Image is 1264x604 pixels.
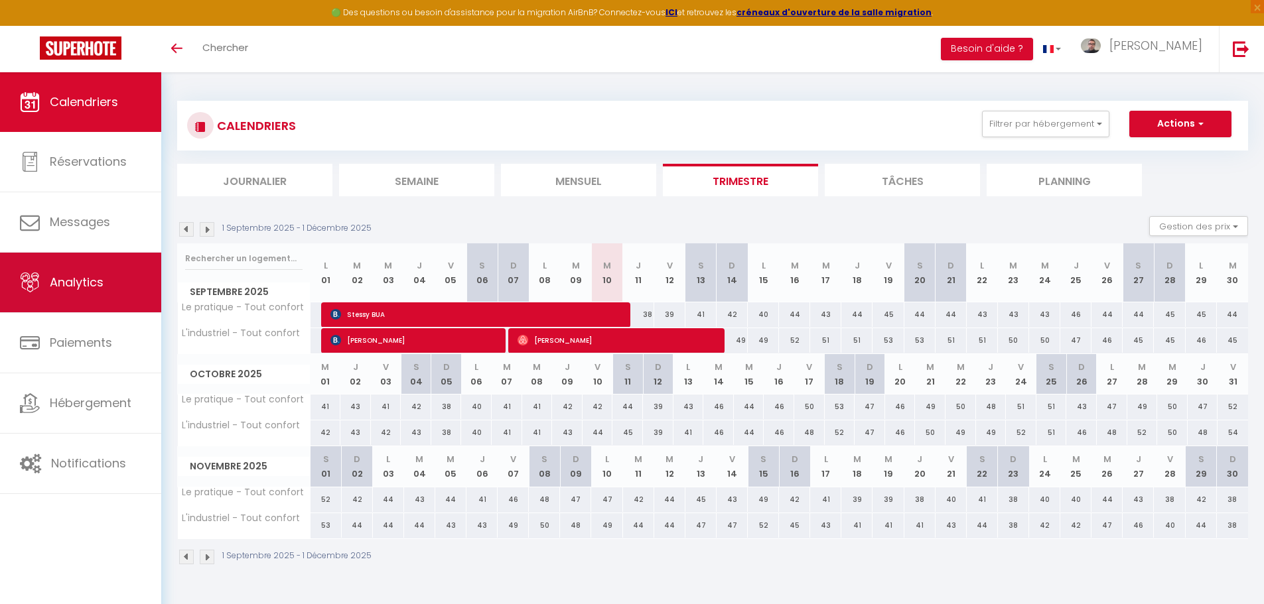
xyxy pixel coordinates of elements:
th: 15 [734,354,764,394]
abbr: V [1230,361,1236,373]
div: 41 [522,420,553,445]
abbr: S [1048,361,1054,373]
div: 42 [552,394,583,419]
abbr: L [386,453,390,465]
abbr: S [541,453,547,465]
a: créneaux d'ouverture de la salle migration [737,7,932,18]
abbr: D [354,453,360,465]
span: Paiements [50,334,112,351]
th: 14 [717,243,748,302]
div: 50 [915,420,946,445]
abbr: M [533,361,541,373]
div: 40 [461,420,492,445]
th: 06 [466,243,498,302]
th: 25 [1060,243,1091,302]
th: 08 [529,243,560,302]
div: 44 [1091,302,1123,327]
div: 46 [1066,420,1097,445]
abbr: L [898,361,902,373]
th: 03 [373,243,404,302]
div: 42 [401,394,431,419]
li: Planning [987,164,1142,196]
abbr: M [926,361,934,373]
abbr: M [415,453,423,465]
th: 24 [1006,354,1036,394]
div: 43 [340,394,371,419]
th: 08 [529,446,560,487]
div: 41 [685,302,717,327]
th: 28 [1154,243,1185,302]
th: 06 [466,446,498,487]
div: 48 [1188,420,1218,445]
div: 53 [825,394,855,419]
div: 49 [717,328,748,353]
div: 46 [703,420,734,445]
div: 49 [976,420,1007,445]
li: Tâches [825,164,980,196]
div: 42 [371,420,401,445]
div: 49 [946,420,976,445]
div: 43 [552,420,583,445]
abbr: L [980,259,984,272]
th: 25 [1060,446,1091,487]
div: 41 [492,420,522,445]
abbr: M [1168,361,1176,373]
th: 19 [873,243,904,302]
div: 42 [311,420,341,445]
div: 45 [1186,302,1217,327]
th: 17 [810,446,841,487]
div: 47 [1097,394,1127,419]
div: 44 [841,302,873,327]
th: 10 [583,354,613,394]
th: 02 [342,243,373,302]
abbr: M [1138,361,1146,373]
th: 04 [401,354,431,394]
th: 18 [841,446,873,487]
div: 51 [967,328,998,353]
div: 50 [998,328,1029,353]
th: 21 [936,243,967,302]
abbr: V [1104,259,1110,272]
th: 28 [1127,354,1158,394]
abbr: L [1199,259,1203,272]
th: 03 [371,354,401,394]
th: 24 [1029,446,1060,487]
a: ICI [666,7,677,18]
th: 29 [1157,354,1188,394]
th: 09 [552,354,583,394]
abbr: L [543,259,547,272]
th: 04 [404,446,435,487]
th: 22 [946,354,976,394]
span: [PERSON_NAME] [330,328,500,353]
div: 50 [946,394,976,419]
th: 17 [810,243,841,302]
abbr: M [447,453,455,465]
div: 41 [673,420,704,445]
div: 46 [885,394,916,419]
div: 48 [1097,420,1127,445]
div: 46 [703,394,734,419]
abbr: V [886,259,892,272]
div: 45 [1154,302,1185,327]
div: 43 [810,302,841,327]
abbr: M [715,361,723,373]
abbr: J [480,453,485,465]
div: 43 [673,394,704,419]
span: Stessy BUA [330,302,628,327]
button: Actions [1129,111,1231,137]
div: 44 [1123,302,1154,327]
div: 50 [1157,420,1188,445]
th: 23 [998,243,1029,302]
th: 16 [779,243,810,302]
abbr: D [510,259,517,272]
div: 49 [1127,394,1158,419]
div: 52 [825,420,855,445]
div: 45 [612,420,643,445]
th: 09 [560,243,591,302]
th: 19 [873,446,904,487]
abbr: M [1229,259,1237,272]
abbr: M [384,259,392,272]
abbr: L [762,259,766,272]
th: 27 [1123,446,1154,487]
div: 51 [1006,394,1036,419]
